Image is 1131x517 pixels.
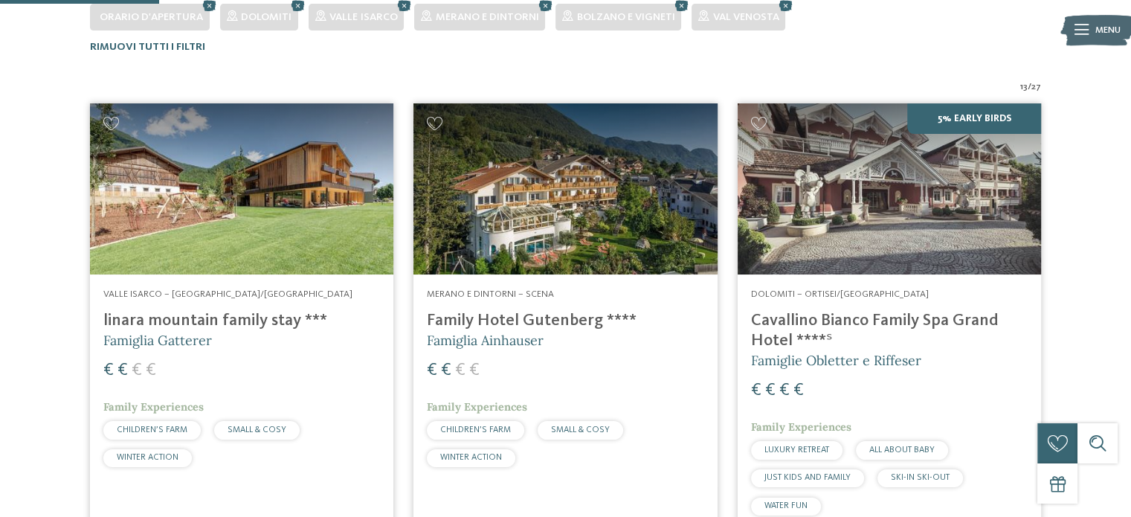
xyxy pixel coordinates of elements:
[751,352,921,369] span: Famiglie Obletter e Riffeser
[117,426,187,434] span: CHILDREN’S FARM
[751,382,761,399] span: €
[764,446,829,455] span: LUXURY RETREAT
[779,382,790,399] span: €
[455,362,465,379] span: €
[1028,80,1031,94] span: /
[132,362,142,379] span: €
[146,362,156,379] span: €
[427,362,437,379] span: €
[764,501,808,510] span: WATER FUN
[435,12,538,22] span: Merano e dintorni
[869,446,935,455] span: ALL ABOUT BABY
[440,453,502,462] span: WINTER ACTION
[413,103,717,274] img: Family Hotel Gutenberg ****
[329,12,397,22] span: Valle Isarco
[103,332,212,349] span: Famiglia Gatterer
[551,426,610,434] span: SMALL & COSY
[427,332,544,349] span: Famiglia Ainhauser
[576,12,674,22] span: Bolzano e vigneti
[90,42,205,52] span: Rimuovi tutti i filtri
[751,420,851,434] span: Family Experiences
[751,289,929,299] span: Dolomiti – Ortisei/[GEOGRAPHIC_DATA]
[441,362,451,379] span: €
[90,103,393,274] img: Cercate un hotel per famiglie? Qui troverete solo i migliori!
[440,426,511,434] span: CHILDREN’S FARM
[103,311,380,331] h4: linara mountain family stay ***
[765,382,776,399] span: €
[751,311,1028,351] h4: Cavallino Bianco Family Spa Grand Hotel ****ˢ
[241,12,291,22] span: Dolomiti
[738,103,1041,274] img: Family Spa Grand Hotel Cavallino Bianco ****ˢ
[469,362,480,379] span: €
[891,473,950,482] span: SKI-IN SKI-OUT
[117,453,178,462] span: WINTER ACTION
[103,289,352,299] span: Valle Isarco – [GEOGRAPHIC_DATA]/[GEOGRAPHIC_DATA]
[1031,80,1041,94] span: 27
[712,12,779,22] span: Val Venosta
[1020,80,1028,94] span: 13
[228,426,286,434] span: SMALL & COSY
[427,311,703,331] h4: Family Hotel Gutenberg ****
[117,362,128,379] span: €
[103,400,204,414] span: Family Experiences
[103,362,114,379] span: €
[100,12,203,22] span: Orario d'apertura
[764,473,851,482] span: JUST KIDS AND FAMILY
[427,289,554,299] span: Merano e dintorni – Scena
[427,400,527,414] span: Family Experiences
[793,382,804,399] span: €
